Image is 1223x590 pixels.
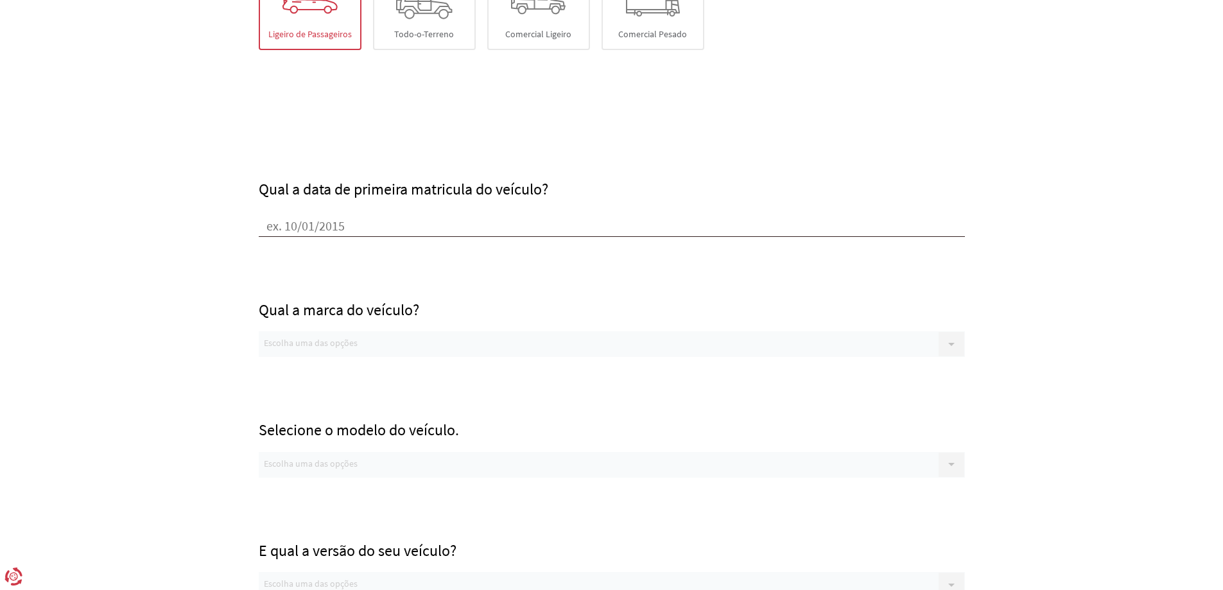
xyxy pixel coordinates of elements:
span: Todo-o-Terreno [394,30,454,39]
span: Ligeiro de Passageiros [268,30,352,39]
span: E qual a versão do seu veículo? [259,541,456,560]
span: Comercial Pesado [618,30,687,39]
input: ex. 10/01/2015 [259,218,965,237]
span: Comercial Ligeiro [505,30,571,39]
span: Qual a marca do veículo? [259,300,419,320]
span: Selecione o modelo do veículo. [259,420,459,440]
label: Qual a data de primeira matricula do veículo? [259,179,548,199]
